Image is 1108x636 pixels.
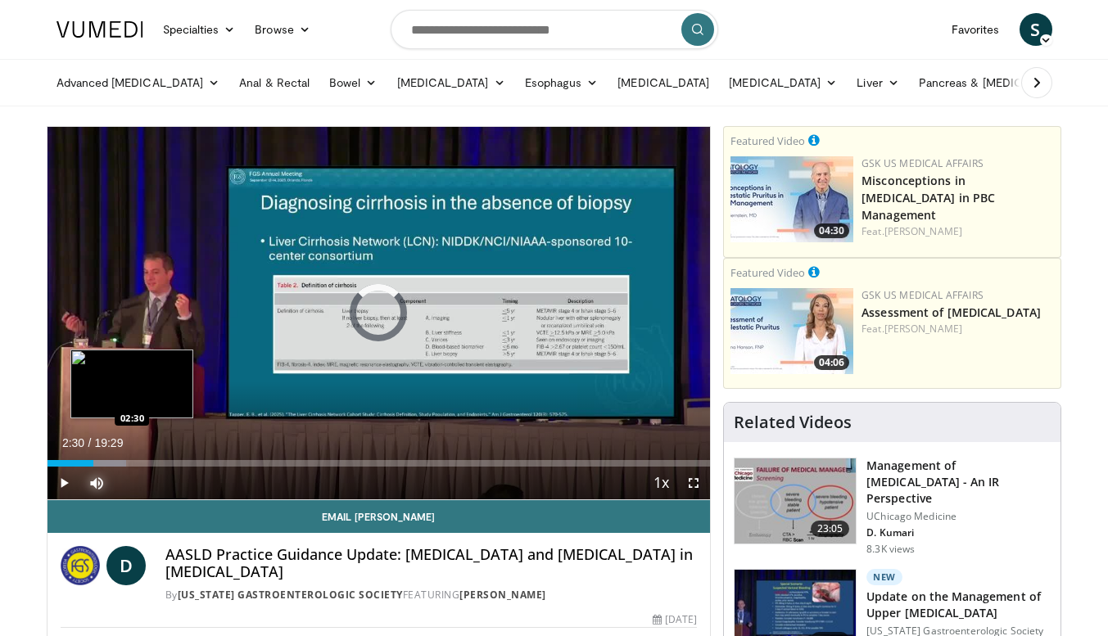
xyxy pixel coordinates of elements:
span: 04:06 [814,355,849,370]
small: Featured Video [730,133,805,148]
p: D. Kumari [866,526,1051,539]
p: New [866,569,902,585]
a: [MEDICAL_DATA] [387,66,515,99]
a: Favorites [942,13,1010,46]
div: Feat. [862,224,1054,239]
p: 8.3K views [866,543,915,556]
span: / [88,436,92,449]
a: 23:05 Management of [MEDICAL_DATA] - An IR Perspective UChicago Medicine D. Kumari 8.3K views [734,458,1051,556]
h4: AASLD Practice Guidance Update: [MEDICAL_DATA] and [MEDICAL_DATA] in [MEDICAL_DATA] [165,546,698,581]
a: Esophagus [515,66,608,99]
a: Bowel [319,66,387,99]
div: [DATE] [653,612,697,627]
a: [PERSON_NAME] [884,322,962,336]
button: Mute [80,467,113,499]
a: Misconceptions in [MEDICAL_DATA] in PBC Management [862,173,995,223]
a: [MEDICAL_DATA] [719,66,847,99]
a: S [1020,13,1052,46]
a: Pancreas & [MEDICAL_DATA] [909,66,1101,99]
span: 19:29 [94,436,123,449]
img: aa8aa058-1558-4842-8c0c-0d4d7a40e65d.jpg.150x105_q85_crop-smart_upscale.jpg [730,156,853,242]
p: UChicago Medicine [866,510,1051,523]
a: [MEDICAL_DATA] [608,66,719,99]
a: 04:06 [730,288,853,374]
button: Play [47,467,80,499]
span: 2:30 [62,436,84,449]
a: [US_STATE] Gastroenterologic Society [178,588,403,602]
input: Search topics, interventions [391,10,718,49]
video-js: Video Player [47,127,711,500]
a: GSK US Medical Affairs [862,156,984,170]
div: Feat. [862,322,1054,336]
span: 23:05 [811,521,850,537]
img: Florida Gastroenterologic Society [61,546,100,585]
button: Fullscreen [677,467,710,499]
button: Playback Rate [644,467,677,499]
span: 04:30 [814,223,849,238]
img: image.jpeg [70,350,193,418]
a: Browse [245,13,320,46]
a: Anal & Rectal [229,66,319,99]
a: D [106,546,146,585]
a: GSK US Medical Affairs [862,288,984,302]
img: 31b7e813-d228-42d3-be62-e44350ef88b5.jpg.150x105_q85_crop-smart_upscale.jpg [730,288,853,374]
a: Specialties [153,13,246,46]
a: Liver [847,66,908,99]
a: Assessment of [MEDICAL_DATA] [862,304,1041,320]
div: Progress Bar [47,460,711,467]
a: [PERSON_NAME] [884,224,962,238]
img: VuMedi Logo [57,21,143,38]
h4: Related Videos [734,413,852,432]
h3: Update on the Management of Upper [MEDICAL_DATA] [866,589,1051,621]
img: f07a691c-eec3-405b-bc7b-19fe7e1d3130.150x105_q85_crop-smart_upscale.jpg [735,458,856,544]
a: Advanced [MEDICAL_DATA] [47,66,230,99]
a: Email [PERSON_NAME] [47,500,711,533]
h3: Management of [MEDICAL_DATA] - An IR Perspective [866,458,1051,507]
div: By FEATURING [165,588,698,602]
a: [PERSON_NAME] [459,588,546,602]
small: Featured Video [730,265,805,280]
a: 04:30 [730,156,853,242]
